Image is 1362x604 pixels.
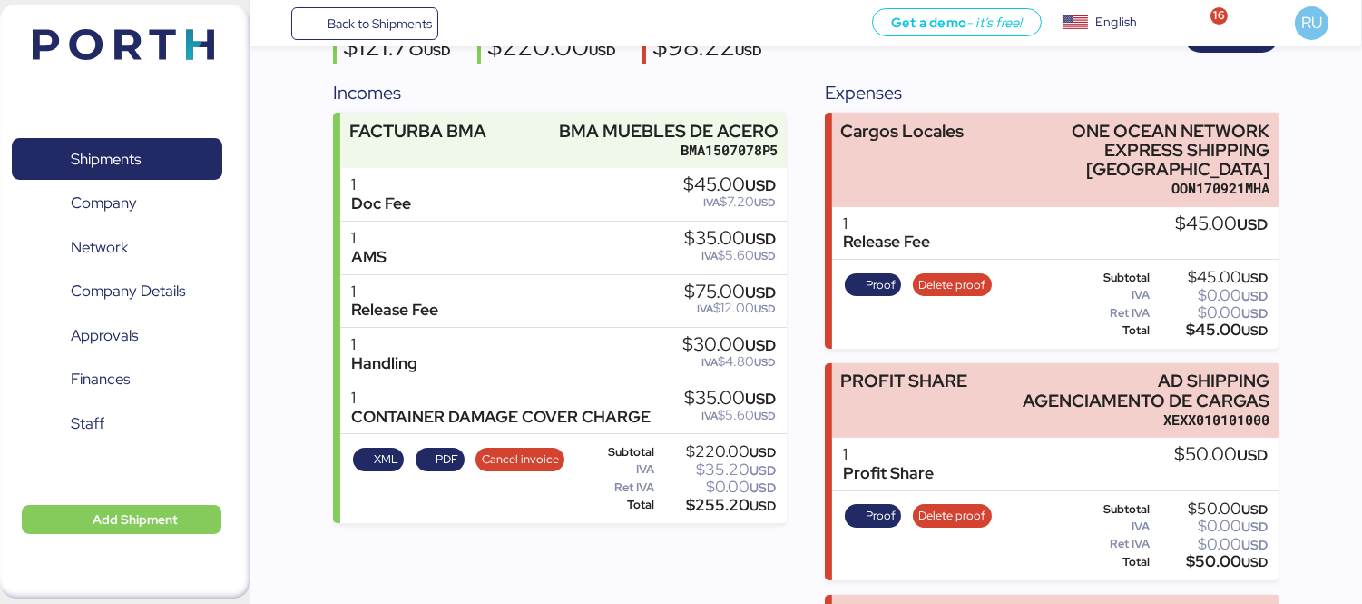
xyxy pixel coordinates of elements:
[351,335,417,354] div: 1
[1241,288,1268,304] span: USD
[701,249,718,263] span: IVA
[866,275,896,295] span: Proof
[343,34,451,64] div: $121.78
[1154,306,1269,320] div: $0.00
[1241,270,1268,286] span: USD
[1154,271,1269,284] div: $45.00
[71,146,141,173] span: Shipments
[1013,122,1270,179] div: ONE OCEAN NETWORK EXPRESS SHIPPING [GEOGRAPHIC_DATA]
[918,506,985,526] span: Delete proof
[93,509,178,530] span: Add Shipment
[71,234,128,261] span: Network
[1241,501,1268,518] span: USD
[682,335,776,355] div: $30.00
[913,504,992,528] button: Delete proof
[684,409,776,422] div: $5.60
[333,79,787,106] div: Incomes
[353,448,404,471] button: XML
[1095,13,1137,32] div: English
[351,408,651,427] div: CONTAINER DAMAGE COVER CHARGE
[1072,538,1151,550] div: Ret IVA
[351,282,438,302] div: 1
[436,450,458,470] span: PDF
[750,480,776,496] span: USD
[845,273,901,297] button: Proof
[1013,411,1270,430] div: XEXX010101000
[1072,503,1151,516] div: Subtotal
[1154,555,1269,569] div: $50.00
[754,302,776,316] span: USD
[71,322,138,349] span: Approvals
[754,195,776,210] span: USD
[1072,556,1151,569] div: Total
[12,359,222,401] a: Finances
[351,229,387,248] div: 1
[1237,214,1268,234] span: USD
[843,214,930,233] div: 1
[840,122,964,141] div: Cargos Locales
[1013,179,1270,198] div: OON170921MHA
[845,504,901,528] button: Proof
[487,34,616,64] div: $220.00
[351,248,387,267] div: AMS
[1241,554,1268,570] span: USD
[1241,322,1268,339] span: USD
[475,448,564,471] button: Cancel invoice
[1175,214,1268,234] div: $45.00
[1072,289,1151,302] div: IVA
[913,273,992,297] button: Delete proof
[351,194,411,213] div: Doc Fee
[918,275,985,295] span: Delete proof
[424,42,451,59] span: USD
[745,229,776,249] span: USD
[684,389,776,409] div: $35.00
[482,450,559,470] span: Cancel invoice
[374,450,398,470] span: XML
[684,229,776,249] div: $35.00
[580,481,654,494] div: Ret IVA
[658,480,776,494] div: $0.00
[866,506,896,526] span: Proof
[843,464,934,483] div: Profit Share
[1154,289,1269,302] div: $0.00
[754,409,776,423] span: USD
[843,233,930,252] div: Release Fee
[843,445,934,464] div: 1
[291,7,439,40] a: Back to Shipments
[1013,371,1270,410] div: AD SHIPPING AGENCIAMENTO DE CARGAS
[589,42,616,59] span: USD
[1241,519,1268,535] span: USD
[71,278,185,304] span: Company Details
[1072,307,1151,320] div: Ret IVA
[745,389,776,409] span: USD
[1241,537,1268,553] span: USD
[1072,520,1151,533] div: IVA
[559,122,779,141] div: BMA MUEBLES DE ACERO
[683,175,776,195] div: $45.00
[12,271,222,312] a: Company Details
[701,409,718,423] span: IVA
[658,499,776,512] div: $255.20
[658,463,776,477] div: $35.20
[750,444,776,460] span: USD
[745,175,776,195] span: USD
[12,138,222,180] a: Shipments
[328,13,432,35] span: Back to Shipments
[1154,538,1269,551] div: $0.00
[652,34,762,64] div: $98.22
[703,195,720,210] span: IVA
[684,249,776,262] div: $5.60
[351,175,411,194] div: 1
[735,42,762,59] span: USD
[12,183,222,224] a: Company
[12,402,222,444] a: Staff
[745,282,776,302] span: USD
[71,411,104,437] span: Staff
[12,226,222,268] a: Network
[701,355,718,370] span: IVA
[351,354,417,373] div: Handling
[580,499,654,511] div: Total
[697,302,713,316] span: IVA
[1154,323,1269,337] div: $45.00
[750,498,776,514] span: USD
